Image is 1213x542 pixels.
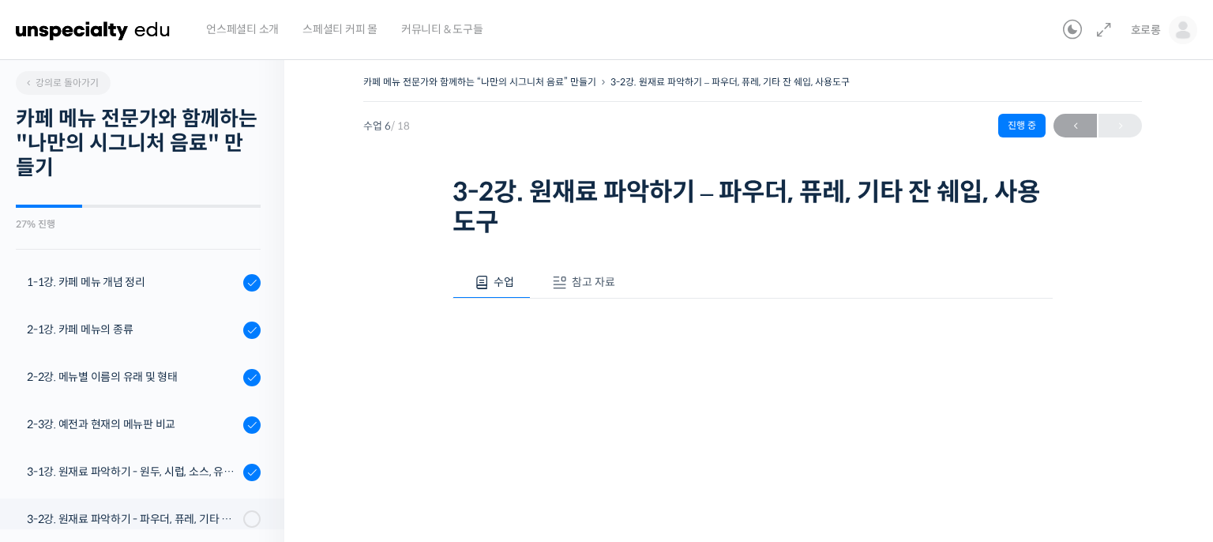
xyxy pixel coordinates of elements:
[1131,23,1161,37] span: 호로롱
[363,121,410,131] span: 수업 6
[363,76,596,88] a: 카페 메뉴 전문가와 함께하는 “나만의 시그니처 음료” 만들기
[16,71,111,95] a: 강의로 돌아가기
[1053,114,1097,137] a: ←이전
[27,321,238,338] div: 2-1강. 카페 메뉴의 종류
[27,463,238,480] div: 3-1강. 원재료 파악하기 - 원두, 시럽, 소스, 유제품
[494,275,514,289] span: 수업
[27,510,238,528] div: 3-2강. 원재료 파악하기 - 파우더, 퓨레, 기타 잔 쉐입, 사용도구
[27,416,238,433] div: 2-3강. 예전과 현재의 메뉴판 비교
[1053,115,1097,137] span: ←
[391,119,410,133] span: / 18
[453,177,1053,238] h1: 3-2강. 원재료 파악하기 – 파우더, 퓨레, 기타 잔 쉐입, 사용도구
[24,77,99,88] span: 강의로 돌아가기
[610,76,850,88] a: 3-2강. 원재료 파악하기 – 파우더, 퓨레, 기타 잔 쉐입, 사용도구
[16,220,261,229] div: 27% 진행
[998,114,1046,137] div: 진행 중
[27,273,238,291] div: 1-1강. 카페 메뉴 개념 정리
[27,368,238,386] div: 2-2강. 메뉴별 이름의 유래 및 형태
[16,107,261,181] h2: 카페 메뉴 전문가와 함께하는 "나만의 시그니처 음료" 만들기
[572,275,615,289] span: 참고 자료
